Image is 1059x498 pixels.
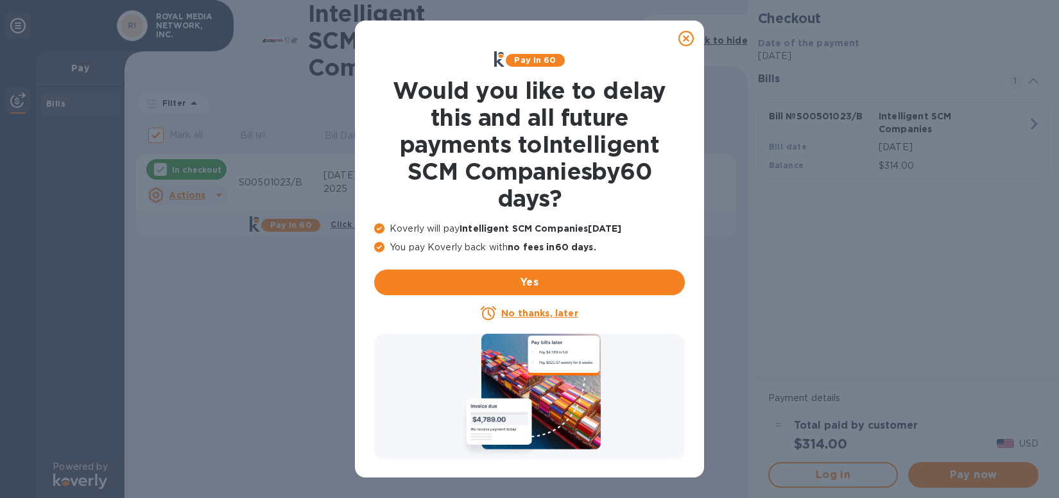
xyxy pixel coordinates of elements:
[374,241,685,254] p: You pay Koverly back with
[514,55,556,65] b: Pay in 60
[374,270,685,295] button: Yes
[508,242,596,252] b: no fees in 60 days .
[374,77,685,212] h1: Would you like to delay this and all future payments to Intelligent SCM Companies by 60 days ?
[374,222,685,236] p: Koverly will pay
[384,275,675,290] span: Yes
[460,223,621,234] b: Intelligent SCM Companies [DATE]
[501,308,578,318] u: No thanks, later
